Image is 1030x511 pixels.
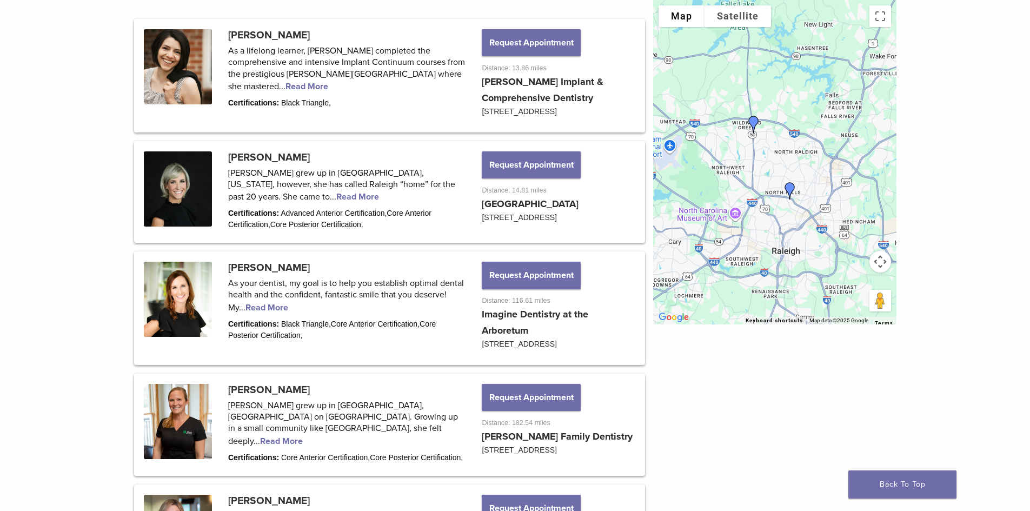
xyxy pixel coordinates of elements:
[741,111,767,137] div: Dr. Lauren Chapman
[482,29,580,56] button: Request Appointment
[869,5,891,27] button: Toggle fullscreen view
[746,317,803,324] button: Keyboard shortcuts
[869,290,891,311] button: Drag Pegman onto the map to open Street View
[656,310,692,324] img: Google
[705,5,771,27] button: Show satellite imagery
[809,317,868,323] span: Map data ©2025 Google
[848,470,956,499] a: Back To Top
[659,5,705,27] button: Show street map
[482,384,580,411] button: Request Appointment
[875,320,893,327] a: Terms (opens in new tab)
[777,178,803,204] div: Dr. Anna Abernethy
[482,262,580,289] button: Request Appointment
[869,251,891,273] button: Map camera controls
[482,151,580,178] button: Request Appointment
[656,310,692,324] a: Open this area in Google Maps (opens a new window)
